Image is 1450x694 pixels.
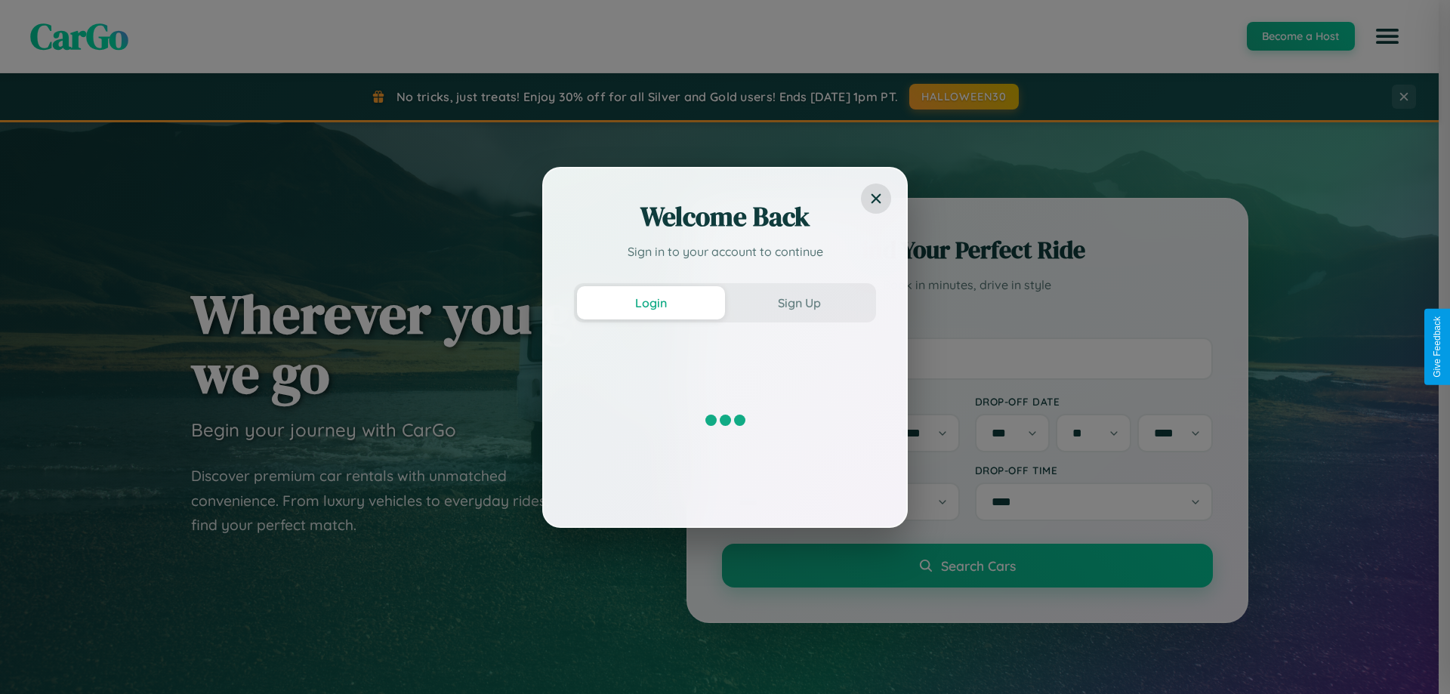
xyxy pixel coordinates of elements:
button: Sign Up [725,286,873,319]
h2: Welcome Back [574,199,876,235]
button: Login [577,286,725,319]
p: Sign in to your account to continue [574,242,876,261]
div: Give Feedback [1432,316,1442,378]
iframe: Intercom live chat [15,643,51,679]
